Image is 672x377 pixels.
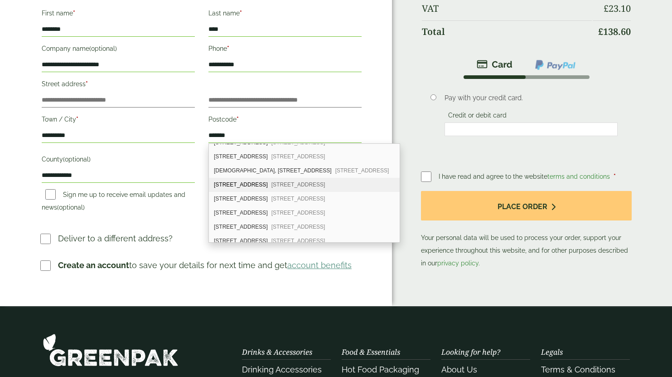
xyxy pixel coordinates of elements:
[209,164,400,178] div: United Reformed Church, 22 Lainshaw Street
[42,113,195,128] label: Town / City
[547,173,610,180] a: terms and conditions
[209,178,400,192] div: 26 Lainshaw Street
[73,10,75,17] abbr: required
[240,10,242,17] abbr: required
[614,173,616,180] abbr: required
[58,259,352,271] p: to save your details for next time and get
[447,125,615,133] iframe: Secure card payment input frame
[45,189,56,200] input: Sign me up to receive email updates and news(optional)
[58,232,173,245] p: Deliver to a different address?
[42,42,195,58] label: Company name
[439,173,612,180] span: I have read and agree to the website
[227,45,229,52] abbr: required
[271,181,325,188] span: [STREET_ADDRESS]
[598,25,603,38] span: £
[598,25,631,38] bdi: 138.60
[209,220,400,234] div: 32 Lainshaw Street
[42,7,195,22] label: First name
[209,206,400,220] div: 30 Lainshaw Street
[441,365,477,374] a: About Us
[271,153,325,160] span: [STREET_ADDRESS]
[76,116,78,123] abbr: required
[421,191,632,220] button: Place order
[437,259,479,267] a: privacy policy
[237,116,239,123] abbr: required
[271,238,325,244] span: [STREET_ADDRESS]
[58,260,129,270] strong: Create an account
[208,42,362,58] label: Phone
[271,210,325,216] span: [STREET_ADDRESS]
[534,59,576,71] img: ppcp-gateway.png
[604,2,609,15] span: £
[342,365,419,374] a: Hot Food Packaging
[209,150,400,164] div: 16 Lainshaw Street
[445,93,618,103] p: Pay with your credit card.
[42,191,185,214] label: Sign me up to receive email updates and news
[42,78,195,93] label: Street address
[445,112,510,122] label: Credit or debit card
[209,192,400,206] div: 28 Lainshaw Street
[57,204,85,211] span: (optional)
[42,153,195,168] label: County
[421,191,632,269] p: Your personal data will be used to process your order, support your experience throughout this we...
[271,224,325,230] span: [STREET_ADDRESS]
[89,45,117,52] span: (optional)
[335,167,389,174] span: [STREET_ADDRESS]
[208,7,362,22] label: Last name
[43,333,179,367] img: GreenPak Supplies
[209,234,400,248] div: 34 Lainshaw Street
[271,196,325,202] span: [STREET_ADDRESS]
[86,80,88,88] abbr: required
[287,260,352,270] a: account benefits
[422,20,592,43] th: Total
[63,156,91,163] span: (optional)
[604,2,631,15] bdi: 23.10
[242,365,322,374] a: Drinking Accessories
[541,365,615,374] a: Terms & Conditions
[477,59,512,70] img: stripe.png
[271,139,325,146] span: [STREET_ADDRESS]
[208,113,362,128] label: Postcode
